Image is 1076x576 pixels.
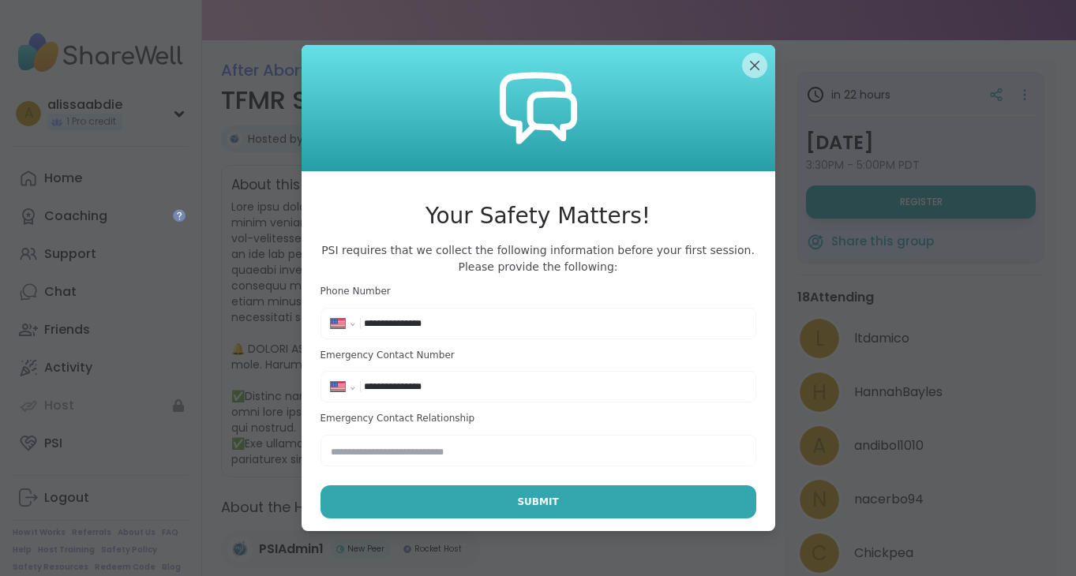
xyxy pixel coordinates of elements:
h3: Emergency Contact Number [321,349,756,362]
img: United States [331,382,345,391]
img: United States [331,319,345,328]
iframe: Spotlight [173,209,186,222]
h3: Your Safety Matters! [321,200,756,233]
h3: Emergency Contact Relationship [321,412,756,425]
span: PSI requires that we collect the following information before your first session. Please provide ... [321,242,756,275]
h3: Phone Number [321,285,756,298]
button: Submit [321,485,756,518]
span: Submit [517,495,558,509]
